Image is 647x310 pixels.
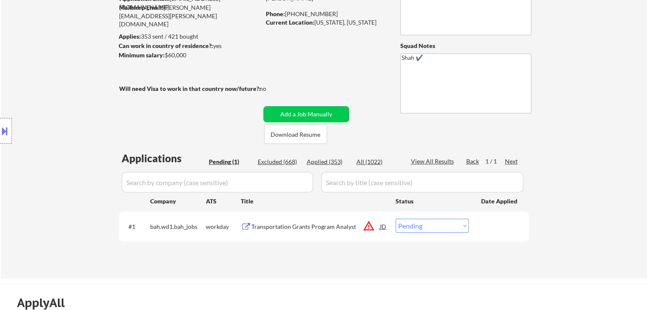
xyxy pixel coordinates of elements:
div: Title [241,197,388,206]
button: Add a Job Manually [263,106,349,122]
button: warning_amber [363,220,375,232]
button: Download Resume [264,125,327,144]
div: #1 [128,223,143,231]
strong: Mailslurp Email: [119,4,163,11]
div: [PHONE_NUMBER] [266,10,386,18]
strong: Minimum salary: [119,51,165,59]
div: ApplyAll [17,296,74,310]
div: Transportation Grants Program Analyst [251,223,380,231]
div: ATS [206,197,241,206]
div: Applications [122,153,206,163]
div: [PERSON_NAME][EMAIL_ADDRESS][PERSON_NAME][DOMAIN_NAME] [119,3,260,28]
div: Pending (1) [209,158,251,166]
div: Next [505,157,519,166]
div: $60,000 [119,51,260,59]
div: workday [206,223,241,231]
div: Squad Notes [400,42,531,50]
strong: Can work in country of residence?: [119,42,213,49]
strong: Will need Visa to work in that country now/future?: [119,85,261,92]
div: no [259,85,284,93]
div: Status [396,193,469,209]
div: Back [466,157,480,166]
div: 1 / 1 [485,157,505,166]
div: JD [379,219,388,234]
div: Applied (353) [307,158,349,166]
div: View All Results [411,157,456,166]
div: yes [119,42,258,50]
input: Search by title (case sensitive) [321,172,523,192]
div: Excluded (668) [258,158,300,166]
div: All (1022) [356,158,399,166]
div: bah.wd1.bah_jobs [150,223,206,231]
div: Date Applied [481,197,519,206]
div: [US_STATE], [US_STATE] [266,18,386,27]
div: Company [150,197,206,206]
input: Search by company (case sensitive) [122,172,313,192]
strong: Phone: [266,10,285,17]
div: 353 sent / 421 bought [119,32,260,41]
strong: Current Location: [266,19,314,26]
strong: Applies: [119,33,141,40]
